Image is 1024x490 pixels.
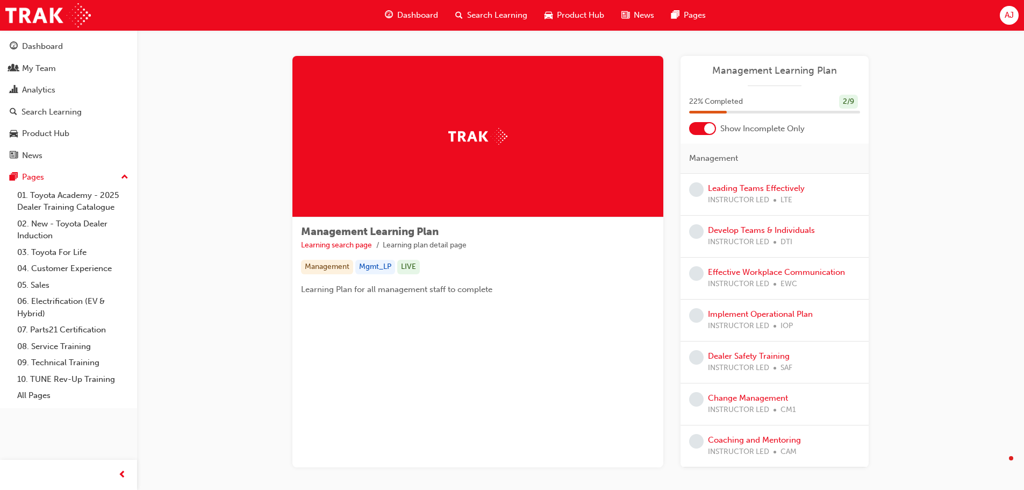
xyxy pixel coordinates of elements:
[376,4,447,26] a: guage-iconDashboard
[689,182,704,197] span: learningRecordVerb_NONE-icon
[13,293,133,322] a: 06. Electrification (EV & Hybrid)
[22,84,55,96] div: Analytics
[621,9,629,22] span: news-icon
[383,239,467,252] li: Learning plan detail page
[634,9,654,22] span: News
[13,260,133,277] a: 04. Customer Experience
[708,351,790,361] a: Dealer Safety Training
[10,129,18,139] span: car-icon
[22,62,56,75] div: My Team
[708,236,769,248] span: INSTRUCTOR LED
[301,240,372,250] a: Learning search page
[708,278,769,290] span: INSTRUCTOR LED
[10,64,18,74] span: people-icon
[780,362,792,374] span: SAF
[671,9,679,22] span: pages-icon
[13,216,133,244] a: 02. New - Toyota Dealer Induction
[4,102,133,122] a: Search Learning
[557,9,604,22] span: Product Hub
[689,65,860,77] a: Management Learning Plan
[22,127,69,140] div: Product Hub
[13,277,133,294] a: 05. Sales
[708,194,769,207] span: INSTRUCTOR LED
[4,59,133,79] a: My Team
[708,183,805,193] a: Leading Teams Effectively
[663,4,714,26] a: pages-iconPages
[780,320,793,332] span: IOP
[448,128,507,145] img: Trak
[839,95,858,109] div: 2 / 9
[536,4,613,26] a: car-iconProduct Hub
[4,37,133,56] a: Dashboard
[684,9,706,22] span: Pages
[22,171,44,183] div: Pages
[780,446,797,458] span: CAM
[13,371,133,388] a: 10. TUNE Rev-Up Training
[13,354,133,371] a: 09. Technical Training
[780,404,796,416] span: CM1
[4,80,133,100] a: Analytics
[708,309,813,319] a: Implement Operational Plan
[447,4,536,26] a: search-iconSearch Learning
[689,392,704,407] span: learningRecordVerb_NONE-icon
[689,96,743,108] span: 22 % Completed
[22,150,42,162] div: News
[13,387,133,404] a: All Pages
[118,468,126,482] span: prev-icon
[1000,6,1019,25] button: AJ
[708,320,769,332] span: INSTRUCTOR LED
[708,225,815,235] a: Develop Teams & Individuals
[720,123,805,135] span: Show Incomplete Only
[4,146,133,166] a: News
[708,446,769,458] span: INSTRUCTOR LED
[301,260,353,274] div: Management
[22,40,63,53] div: Dashboard
[10,173,18,182] span: pages-icon
[987,453,1013,479] iframe: Intercom live chat
[385,9,393,22] span: guage-icon
[708,362,769,374] span: INSTRUCTOR LED
[455,9,463,22] span: search-icon
[4,124,133,144] a: Product Hub
[689,266,704,281] span: learningRecordVerb_NONE-icon
[301,285,492,294] span: Learning Plan for all management staff to complete
[780,194,792,207] span: LTE
[780,236,792,248] span: DTI
[708,435,801,445] a: Coaching and Mentoring
[10,42,18,52] span: guage-icon
[4,167,133,187] button: Pages
[689,350,704,365] span: learningRecordVerb_NONE-icon
[355,260,395,274] div: Mgmt_LP
[545,9,553,22] span: car-icon
[10,151,18,161] span: news-icon
[689,434,704,449] span: learningRecordVerb_NONE-icon
[613,4,663,26] a: news-iconNews
[301,225,439,238] span: Management Learning Plan
[121,171,128,184] span: up-icon
[708,267,845,277] a: Effective Workplace Communication
[689,224,704,239] span: learningRecordVerb_NONE-icon
[467,9,527,22] span: Search Learning
[689,152,738,165] span: Management
[10,86,18,95] span: chart-icon
[689,308,704,323] span: learningRecordVerb_NONE-icon
[397,260,420,274] div: LIVE
[708,393,788,403] a: Change Management
[780,278,797,290] span: EWC
[10,108,17,117] span: search-icon
[4,34,133,167] button: DashboardMy TeamAnalyticsSearch LearningProduct HubNews
[397,9,438,22] span: Dashboard
[22,106,82,118] div: Search Learning
[13,244,133,261] a: 03. Toyota For Life
[5,3,91,27] img: Trak
[1005,9,1014,22] span: AJ
[13,338,133,355] a: 08. Service Training
[708,404,769,416] span: INSTRUCTOR LED
[13,322,133,338] a: 07. Parts21 Certification
[13,187,133,216] a: 01. Toyota Academy - 2025 Dealer Training Catalogue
